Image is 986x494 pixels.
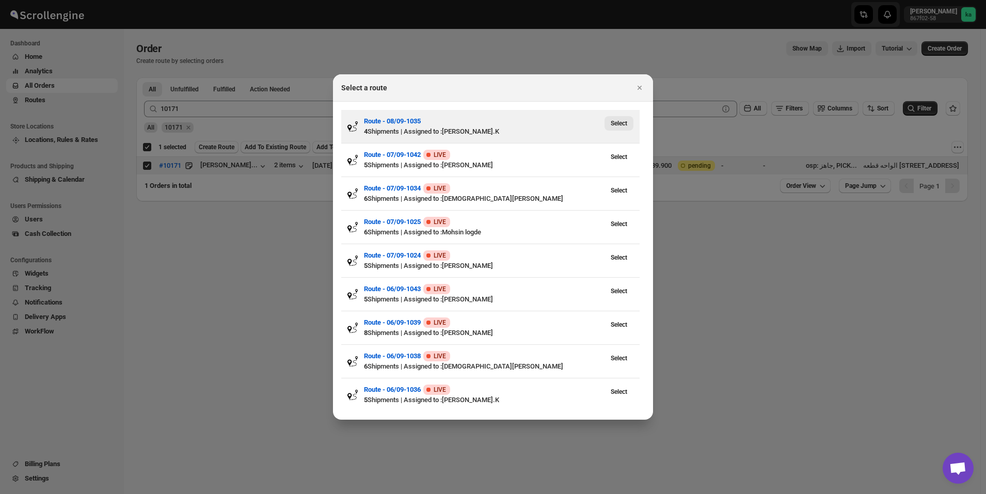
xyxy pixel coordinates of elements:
div: Shipments | Assigned to : [PERSON_NAME] [364,294,605,305]
div: Shipments | Assigned to : [PERSON_NAME] [364,160,605,170]
button: View Route - 07/09-1034’s latest order [605,183,633,198]
div: Shipments | Assigned to : [DEMOGRAPHIC_DATA][PERSON_NAME] [364,361,605,372]
span: LIVE [434,184,446,193]
span: LIVE [434,352,446,360]
button: Route - 06/09-1038 [364,351,421,361]
b: 5 [364,295,368,303]
button: View Route - 06/09-1043’s latest order [605,284,633,298]
button: Close [632,81,647,95]
button: View Route - 06/09-1038’s latest order [605,351,633,365]
div: Open chat [943,453,974,484]
h2: Select a route [341,83,387,93]
button: Route - 06/09-1043 [364,284,421,294]
div: Shipments | Assigned to : [DEMOGRAPHIC_DATA][PERSON_NAME] [364,194,605,204]
b: 6 [364,362,368,370]
div: Shipments | Assigned to : Mohsin logde [364,227,605,237]
b: 5 [364,262,368,269]
span: LIVE [434,285,446,293]
button: View Route - 08/09-1035’s latest order [605,116,633,131]
span: Select [611,388,627,396]
span: LIVE [434,218,446,226]
button: View Route - 07/09-1024’s latest order [605,250,633,265]
button: Route - 07/09-1034 [364,183,421,194]
button: Route - 08/09-1035 [364,116,421,126]
span: Select [611,253,627,262]
button: View Route - 07/09-1025’s latest order [605,217,633,231]
b: 5 [364,161,368,169]
b: 4 [364,128,368,135]
span: Select [611,153,627,161]
button: Route - 06/09-1036 [364,385,421,395]
div: Shipments | Assigned to : [PERSON_NAME].K [364,126,605,137]
div: Shipments | Assigned to : [PERSON_NAME] [364,328,605,338]
button: Route - 07/09-1025 [364,217,421,227]
span: Select [611,287,627,295]
b: 6 [364,195,368,202]
span: LIVE [434,318,446,327]
button: View Route - 07/09-1042’s latest order [605,150,633,164]
button: Route - 07/09-1024 [364,250,421,261]
span: Select [611,321,627,329]
div: Shipments | Assigned to : [PERSON_NAME].K [364,395,605,405]
button: View Route - 06/09-1039’s latest order [605,317,633,332]
span: LIVE [434,251,446,260]
button: Route - 06/09-1039 [364,317,421,328]
b: 8 [364,329,368,337]
b: 5 [364,396,368,404]
span: Select [611,354,627,362]
b: 6 [364,228,368,236]
span: LIVE [434,386,446,394]
div: Shipments | Assigned to : [PERSON_NAME] [364,261,605,271]
button: Route - 07/09-1042 [364,150,421,160]
span: Select [611,119,627,128]
span: LIVE [434,151,446,159]
span: Select [611,220,627,228]
button: View Route - 06/09-1036’s latest order [605,385,633,399]
span: Select [611,186,627,195]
